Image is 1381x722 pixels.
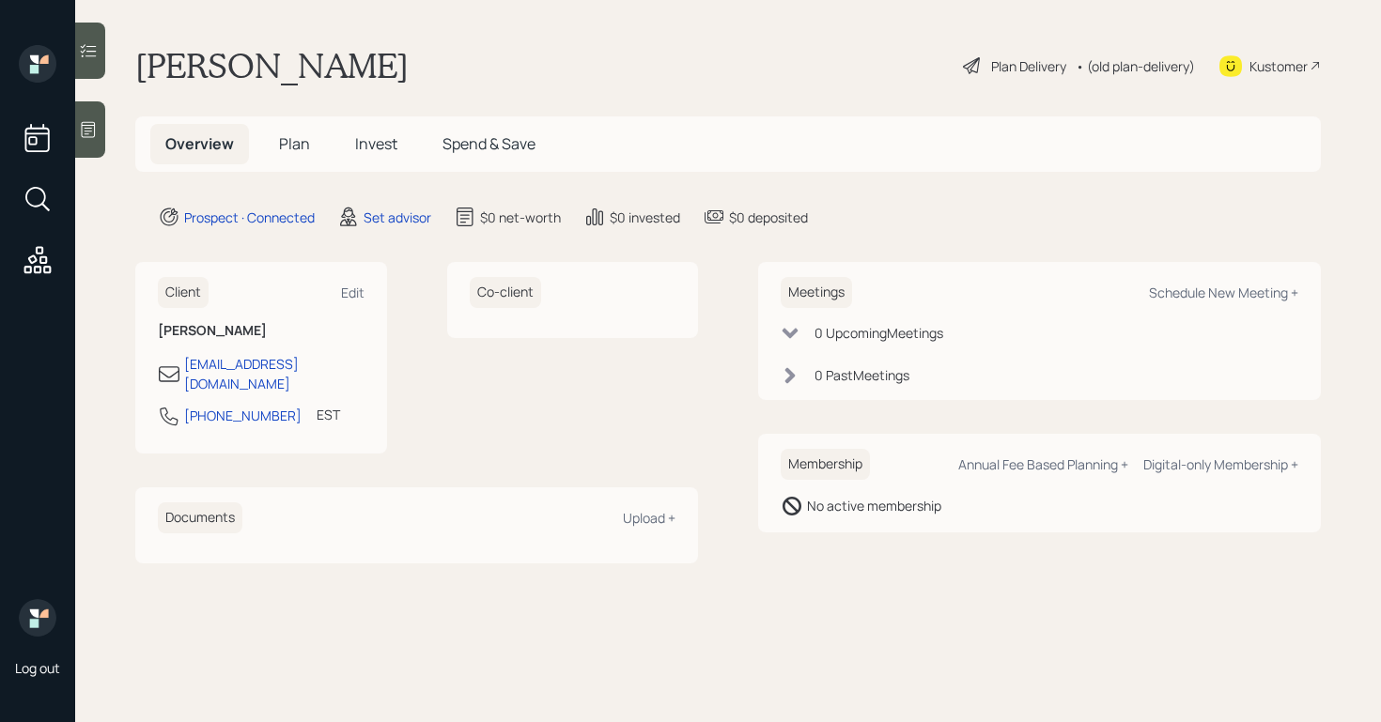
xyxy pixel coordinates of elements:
div: Annual Fee Based Planning + [958,455,1128,473]
div: 0 Upcoming Meeting s [815,323,943,343]
div: No active membership [807,496,941,515]
div: EST [317,405,340,424]
h6: Meetings [781,277,852,308]
h6: Client [158,277,209,308]
h1: [PERSON_NAME] [135,45,409,86]
h6: Co-client [470,277,541,308]
h6: Membership [781,449,870,480]
span: Spend & Save [442,133,535,154]
div: Kustomer [1249,56,1308,76]
div: Plan Delivery [991,56,1066,76]
div: Prospect · Connected [184,207,315,227]
div: Log out [15,659,60,677]
div: $0 invested [610,207,680,227]
div: • (old plan-delivery) [1076,56,1195,76]
span: Overview [165,133,234,154]
div: $0 deposited [729,207,808,227]
div: $0 net-worth [480,207,561,227]
div: Set advisor [364,207,431,227]
span: Plan [279,133,310,154]
span: Invest [355,133,397,154]
div: Edit [341,284,365,301]
div: Digital-only Membership + [1143,455,1298,473]
h6: Documents [158,502,242,533]
div: Schedule New Meeting + [1149,284,1298,301]
div: [PHONE_NUMBER] [184,406,302,425]
h6: [PERSON_NAME] [158,323,365,339]
div: [EMAIL_ADDRESS][DOMAIN_NAME] [184,354,365,393]
img: retirable_logo.png [19,599,56,637]
div: 0 Past Meeting s [815,365,909,385]
div: Upload + [623,509,675,527]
